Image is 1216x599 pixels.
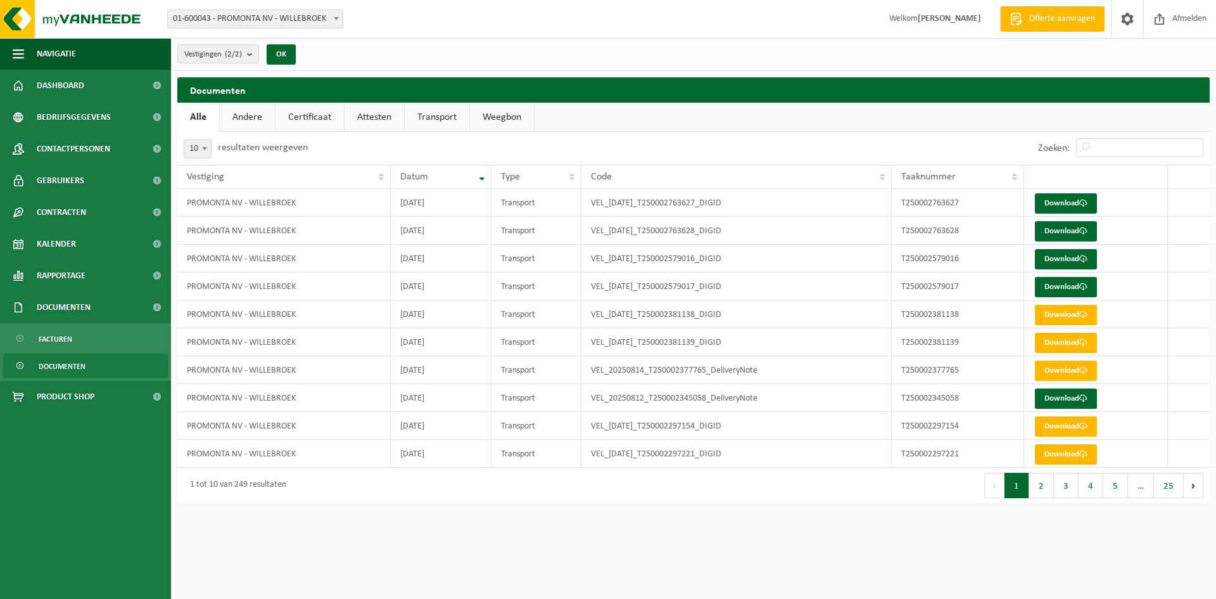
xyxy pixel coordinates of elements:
td: [DATE] [391,356,492,384]
a: Andere [220,103,275,132]
td: PROMONTA NV - WILLEBROEK [177,384,391,412]
span: Product Shop [37,381,94,413]
td: Transport [491,356,581,384]
td: PROMONTA NV - WILLEBROEK [177,356,391,384]
span: 01-600043 - PROMONTA NV - WILLEBROEK [167,10,343,29]
td: PROMONTA NV - WILLEBROEK [177,217,391,245]
span: Offerte aanvragen [1026,13,1098,25]
a: Download [1035,277,1097,297]
td: [DATE] [391,245,492,273]
h2: Documenten [177,77,1210,102]
span: 10 [184,139,212,158]
td: VEL_20250814_T250002377765_DeliveryNote [581,356,892,384]
span: Vestiging [187,172,224,182]
a: Download [1035,221,1097,242]
td: Transport [491,412,581,440]
td: T250002579016 [892,245,1024,273]
label: Zoeken: [1038,143,1070,153]
td: [DATE] [391,217,492,245]
button: 25 [1154,473,1184,498]
td: T250002297154 [892,412,1024,440]
span: Kalender [37,228,76,260]
span: Contactpersonen [37,133,110,165]
td: Transport [491,384,581,412]
td: VEL_[DATE]_T250002297154_DIGID [581,412,892,440]
td: PROMONTA NV - WILLEBROEK [177,440,391,468]
td: T250002345058 [892,384,1024,412]
a: Download [1035,389,1097,409]
span: Type [501,172,520,182]
td: VEL_[DATE]_T250002763627_DIGID [581,189,892,217]
a: Alle [177,103,219,132]
button: OK [267,44,296,65]
td: Transport [491,440,581,468]
span: Navigatie [37,38,76,70]
a: Download [1035,416,1097,437]
a: Download [1035,249,1097,269]
td: VEL_[DATE]_T250002579016_DIGID [581,245,892,273]
td: [DATE] [391,273,492,300]
span: Rapportage [37,260,85,292]
td: Transport [491,189,581,217]
td: [DATE] [391,300,492,328]
span: 01-600043 - PROMONTA NV - WILLEBROEK [168,10,343,28]
a: Certificaat [275,103,344,132]
td: PROMONTA NV - WILLEBROEK [177,328,391,356]
span: … [1128,473,1154,498]
td: PROMONTA NV - WILLEBROEK [177,273,391,300]
span: Datum [400,172,428,182]
button: Next [1184,473,1203,498]
td: VEL_20250812_T250002345058_DeliveryNote [581,384,892,412]
div: 1 tot 10 van 249 resultaten [184,474,286,497]
span: 10 [184,140,211,158]
a: Download [1035,333,1097,353]
td: PROMONTA NV - WILLEBROEK [177,245,391,273]
a: Download [1035,193,1097,214]
td: Transport [491,245,581,273]
td: [DATE] [391,440,492,468]
td: VEL_[DATE]_T250002763628_DIGID [581,217,892,245]
td: T250002763628 [892,217,1024,245]
td: [DATE] [391,384,492,412]
td: PROMONTA NV - WILLEBROEK [177,300,391,328]
a: Attesten [345,103,404,132]
a: Documenten [3,354,168,378]
button: Vestigingen(2/2) [177,44,259,63]
td: Transport [491,300,581,328]
td: T250002297221 [892,440,1024,468]
count: (2/2) [225,50,242,58]
span: Code [591,172,612,182]
label: resultaten weergeven [218,143,308,153]
a: Offerte aanvragen [1000,6,1105,32]
span: Bedrijfsgegevens [37,101,111,133]
span: Documenten [37,292,91,323]
span: Gebruikers [37,165,84,196]
a: Weegbon [470,103,534,132]
td: [DATE] [391,189,492,217]
span: Taaknummer [901,172,956,182]
td: T250002381139 [892,328,1024,356]
td: VEL_[DATE]_T250002297221_DIGID [581,440,892,468]
td: [DATE] [391,328,492,356]
td: VEL_[DATE]_T250002381138_DIGID [581,300,892,328]
span: Documenten [39,354,85,378]
td: T250002763627 [892,189,1024,217]
button: 5 [1103,473,1128,498]
button: 3 [1054,473,1079,498]
button: Previous [984,473,1004,498]
td: Transport [491,217,581,245]
td: VEL_[DATE]_T250002579017_DIGID [581,273,892,300]
span: Contracten [37,196,86,228]
td: VEL_[DATE]_T250002381139_DIGID [581,328,892,356]
td: [DATE] [391,412,492,440]
span: Facturen [39,327,72,351]
span: Dashboard [37,70,84,101]
button: 1 [1004,473,1029,498]
td: T250002579017 [892,273,1024,300]
a: Facturen [3,326,168,351]
td: PROMONTA NV - WILLEBROEK [177,189,391,217]
td: Transport [491,328,581,356]
a: Download [1035,444,1097,465]
button: 2 [1029,473,1054,498]
td: PROMONTA NV - WILLEBROEK [177,412,391,440]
